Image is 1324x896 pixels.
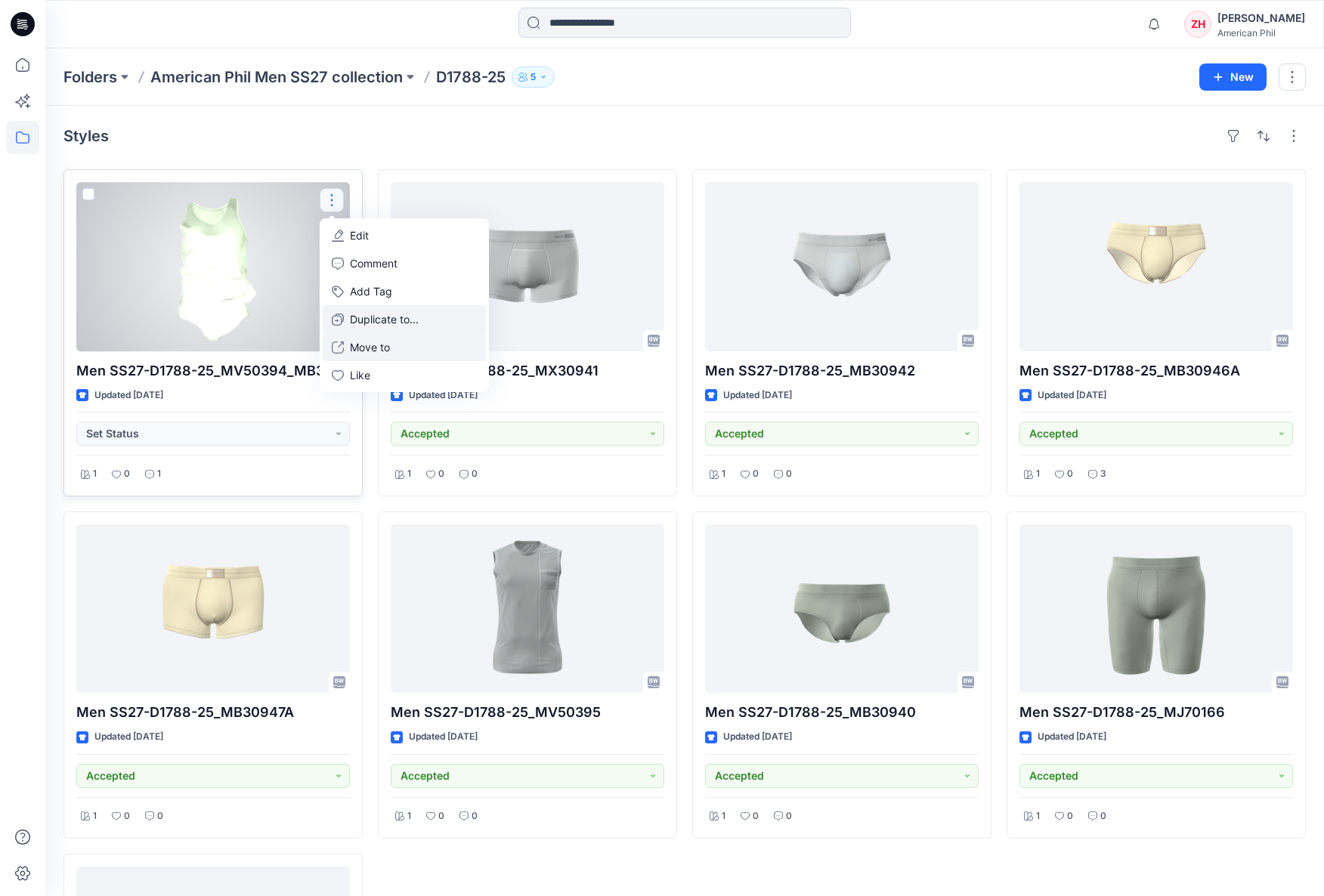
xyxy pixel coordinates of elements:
p: Men SS27-D1788-25_MB30942 [705,360,979,382]
p: 3 [1100,466,1106,482]
p: 0 [438,808,444,824]
a: Men SS27-D1788-25_MB30940 [705,524,979,694]
button: Add Tag [323,277,486,305]
p: 1 [1036,466,1040,482]
p: Updated [DATE] [94,388,163,403]
p: Updated [DATE] [1038,388,1106,403]
p: 1 [722,466,725,482]
a: American Phil Men SS27 collection [150,66,403,88]
p: 0 [472,808,478,824]
p: Updated [DATE] [1038,729,1106,745]
div: American Phil [1217,27,1305,39]
p: 0 [472,466,478,482]
button: 5 [512,66,555,88]
p: 1 [407,808,411,824]
p: 1 [407,466,411,482]
p: Edit [350,227,369,243]
a: Folders [63,66,117,88]
p: 5 [531,69,536,85]
p: Men SS27-D1788-25_MB30940 [705,702,979,723]
p: Updated [DATE] [409,729,478,745]
p: 1 [93,808,97,824]
p: 0 [753,808,759,824]
p: Updated [DATE] [723,729,792,745]
p: 0 [438,466,444,482]
p: Updated [DATE] [409,388,478,403]
p: 1 [1036,808,1040,824]
button: New [1199,63,1267,91]
a: Men SS27-D1788-25_MV50394_MB30940 [76,182,350,351]
p: Men SS27-D1788-25_MJ70166 [1019,702,1293,723]
a: Men SS27-D1788-25_MJ70166 [1019,524,1293,694]
div: ZH [1184,11,1211,38]
p: 0 [1067,808,1073,824]
a: Edit [323,221,486,249]
p: Like [350,367,370,383]
div: [PERSON_NAME] [1217,9,1305,27]
p: 0 [1067,466,1073,482]
p: 1 [722,808,725,824]
p: Men SS27-D1788-25_MV50394_MB30940 [76,360,350,382]
p: 1 [157,466,161,482]
p: 0 [1100,808,1106,824]
p: Updated [DATE] [94,729,163,745]
p: 0 [786,466,792,482]
p: Men SS27-D1788-25_MB30947A [76,702,350,723]
p: Move to [350,339,390,355]
a: Men SS27-D1788-25_MV50395 [391,524,664,694]
p: 0 [124,466,130,482]
p: Duplicate to... [350,311,419,327]
p: 0 [124,808,130,824]
p: Updated [DATE] [723,388,792,403]
p: Comment [350,255,398,271]
p: 0 [157,808,163,824]
p: 1 [93,466,97,482]
a: Men SS27-D1788-25_MB30942 [705,182,979,351]
p: D1788-25 [436,66,506,88]
a: Men SS27-D1788-25_MX30941 [391,182,664,351]
h4: Styles [63,127,109,145]
p: 0 [786,808,792,824]
p: 0 [753,466,759,482]
a: Men SS27-D1788-25_MB30947A [76,524,350,694]
p: Men SS27-D1788-25_MV50395 [391,702,664,723]
a: Men SS27-D1788-25_MB30946A [1019,182,1293,351]
p: Men SS27-D1788-25_MX30941 [391,360,664,382]
p: Men SS27-D1788-25_MB30946A [1019,360,1293,382]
